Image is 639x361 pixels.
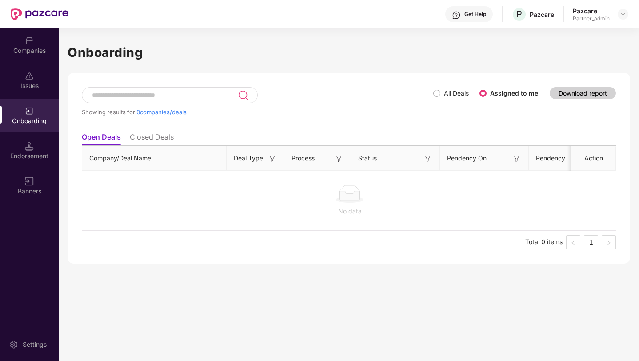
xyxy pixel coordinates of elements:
[292,153,315,163] span: Process
[566,235,580,249] button: left
[512,154,521,163] img: svg+xml;base64,PHN2ZyB3aWR0aD0iMTYiIGhlaWdodD0iMTYiIHZpZXdCb3g9IjAgMCAxNiAxNiIgZmlsbD0ibm9uZSIgeG...
[530,10,554,19] div: Pazcare
[82,108,433,116] div: Showing results for
[571,240,576,245] span: left
[358,153,377,163] span: Status
[584,235,598,249] li: 1
[82,146,227,171] th: Company/Deal Name
[573,7,610,15] div: Pazcare
[566,235,580,249] li: Previous Page
[11,8,68,20] img: New Pazcare Logo
[130,132,174,145] li: Closed Deals
[9,340,18,349] img: svg+xml;base64,PHN2ZyBpZD0iU2V0dGluZy0yMHgyMCIgeG1sbnM9Imh0dHA6Ly93d3cudzMub3JnLzIwMDAvc3ZnIiB3aW...
[452,11,461,20] img: svg+xml;base64,PHN2ZyBpZD0iSGVscC0zMngzMiIgeG1sbnM9Imh0dHA6Ly93d3cudzMub3JnLzIwMDAvc3ZnIiB3aWR0aD...
[268,154,277,163] img: svg+xml;base64,PHN2ZyB3aWR0aD0iMTYiIGhlaWdodD0iMTYiIHZpZXdCb3g9IjAgMCAxNiAxNiIgZmlsbD0ibm9uZSIgeG...
[234,153,263,163] span: Deal Type
[25,72,34,80] img: svg+xml;base64,PHN2ZyBpZD0iSXNzdWVzX2Rpc2FibGVkIiB4bWxucz0iaHR0cDovL3d3dy53My5vcmcvMjAwMC9zdmciIH...
[25,177,34,186] img: svg+xml;base64,PHN2ZyB3aWR0aD0iMTYiIGhlaWdodD0iMTYiIHZpZXdCb3g9IjAgMCAxNiAxNiIgZmlsbD0ibm9uZSIgeG...
[602,235,616,249] button: right
[573,15,610,22] div: Partner_admin
[571,146,616,171] th: Action
[529,146,595,171] th: Pendency
[335,154,343,163] img: svg+xml;base64,PHN2ZyB3aWR0aD0iMTYiIGhlaWdodD0iMTYiIHZpZXdCb3g9IjAgMCAxNiAxNiIgZmlsbD0ibm9uZSIgeG...
[82,132,121,145] li: Open Deals
[464,11,486,18] div: Get Help
[89,206,610,216] div: No data
[25,142,34,151] img: svg+xml;base64,PHN2ZyB3aWR0aD0iMTQuNSIgaGVpZ2h0PSIxNC41IiB2aWV3Qm94PSIwIDAgMTYgMTYiIGZpbGw9Im5vbm...
[490,89,538,97] label: Assigned to me
[444,89,469,97] label: All Deals
[550,87,616,99] button: Download report
[136,108,187,116] span: 0 companies/deals
[238,90,248,100] img: svg+xml;base64,PHN2ZyB3aWR0aD0iMjQiIGhlaWdodD0iMjUiIHZpZXdCb3g9IjAgMCAyNCAyNSIgZmlsbD0ibm9uZSIgeG...
[584,236,598,249] a: 1
[423,154,432,163] img: svg+xml;base64,PHN2ZyB3aWR0aD0iMTYiIGhlaWdodD0iMTYiIHZpZXdCb3g9IjAgMCAxNiAxNiIgZmlsbD0ibm9uZSIgeG...
[447,153,487,163] span: Pendency On
[525,235,563,249] li: Total 0 items
[619,11,627,18] img: svg+xml;base64,PHN2ZyBpZD0iRHJvcGRvd24tMzJ4MzIiIHhtbG5zPSJodHRwOi8vd3d3LnczLm9yZy8yMDAwL3N2ZyIgd2...
[536,153,581,163] span: Pendency
[20,340,49,349] div: Settings
[606,240,611,245] span: right
[25,36,34,45] img: svg+xml;base64,PHN2ZyBpZD0iQ29tcGFuaWVzIiB4bWxucz0iaHR0cDovL3d3dy53My5vcmcvMjAwMC9zdmciIHdpZHRoPS...
[516,9,522,20] span: P
[25,107,34,116] img: svg+xml;base64,PHN2ZyB3aWR0aD0iMjAiIGhlaWdodD0iMjAiIHZpZXdCb3g9IjAgMCAyMCAyMCIgZmlsbD0ibm9uZSIgeG...
[68,43,630,62] h1: Onboarding
[602,235,616,249] li: Next Page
